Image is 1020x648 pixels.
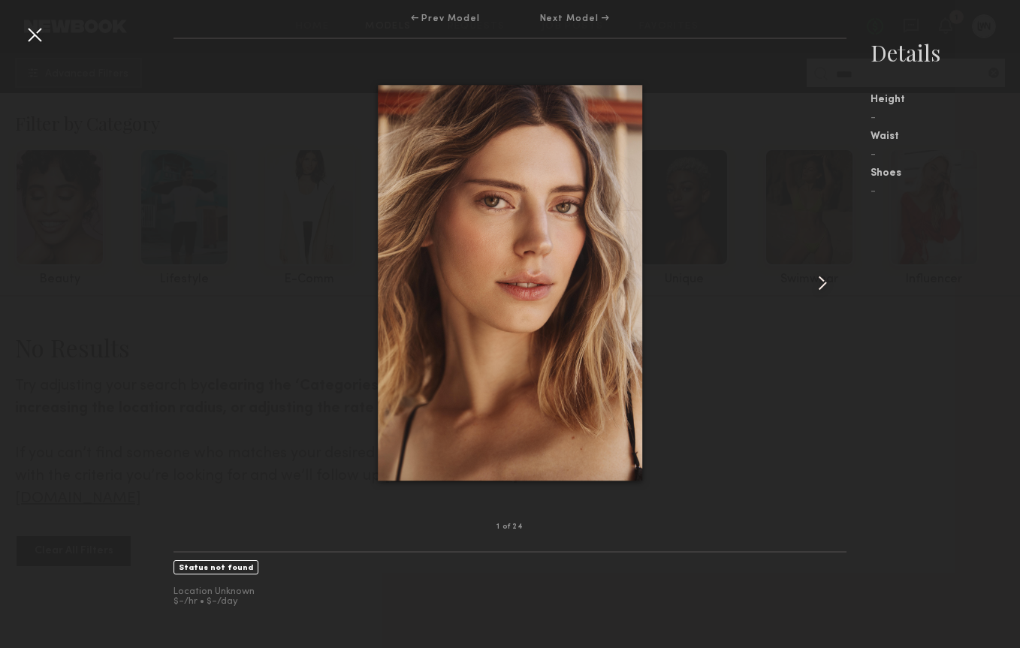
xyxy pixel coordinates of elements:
[411,12,480,26] div: ← Prev Model
[871,131,1020,142] div: Waist
[174,597,258,607] div: $-/hr • $-/day
[871,113,1020,123] div: -
[540,12,610,26] div: Next Model →
[496,523,524,531] div: 1 of 24
[871,38,1020,68] div: Details
[871,186,1020,197] div: -
[871,95,1020,105] div: Height
[174,560,258,574] div: Status not found
[871,168,1020,179] div: Shoes
[871,149,1020,160] div: -
[174,587,258,597] div: Location Unknown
